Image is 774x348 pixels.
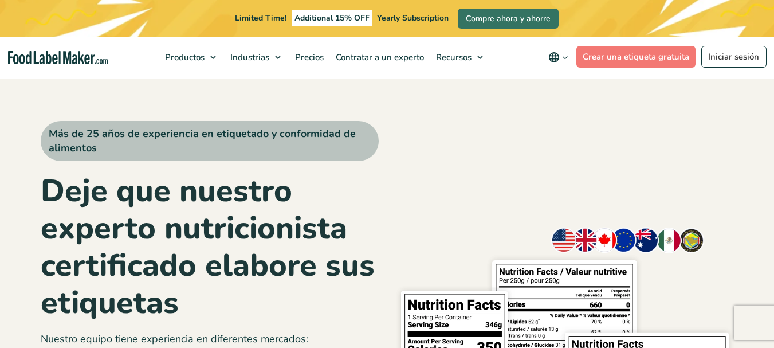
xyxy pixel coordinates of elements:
[159,37,222,78] a: Productos
[292,10,372,26] span: Additional 15% OFF
[458,9,559,29] a: Compre ahora y ahorre
[41,121,379,161] span: Más de 25 años de experiencia en etiquetado y conformidad de alimentos
[701,46,767,68] a: Iniciar sesión
[227,52,270,63] span: Industrias
[289,37,327,78] a: Precios
[292,52,325,63] span: Precios
[330,37,427,78] a: Contratar a un experto
[332,52,425,63] span: Contratar a un experto
[235,13,286,24] span: Limited Time!
[430,37,489,78] a: Recursos
[576,46,696,68] a: Crear una etiqueta gratuita
[225,37,286,78] a: Industrias
[433,52,473,63] span: Recursos
[162,52,206,63] span: Productos
[41,173,379,321] h1: Deje que nuestro experto nutricionista certificado elabore sus etiquetas
[377,13,449,24] span: Yearly Subscription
